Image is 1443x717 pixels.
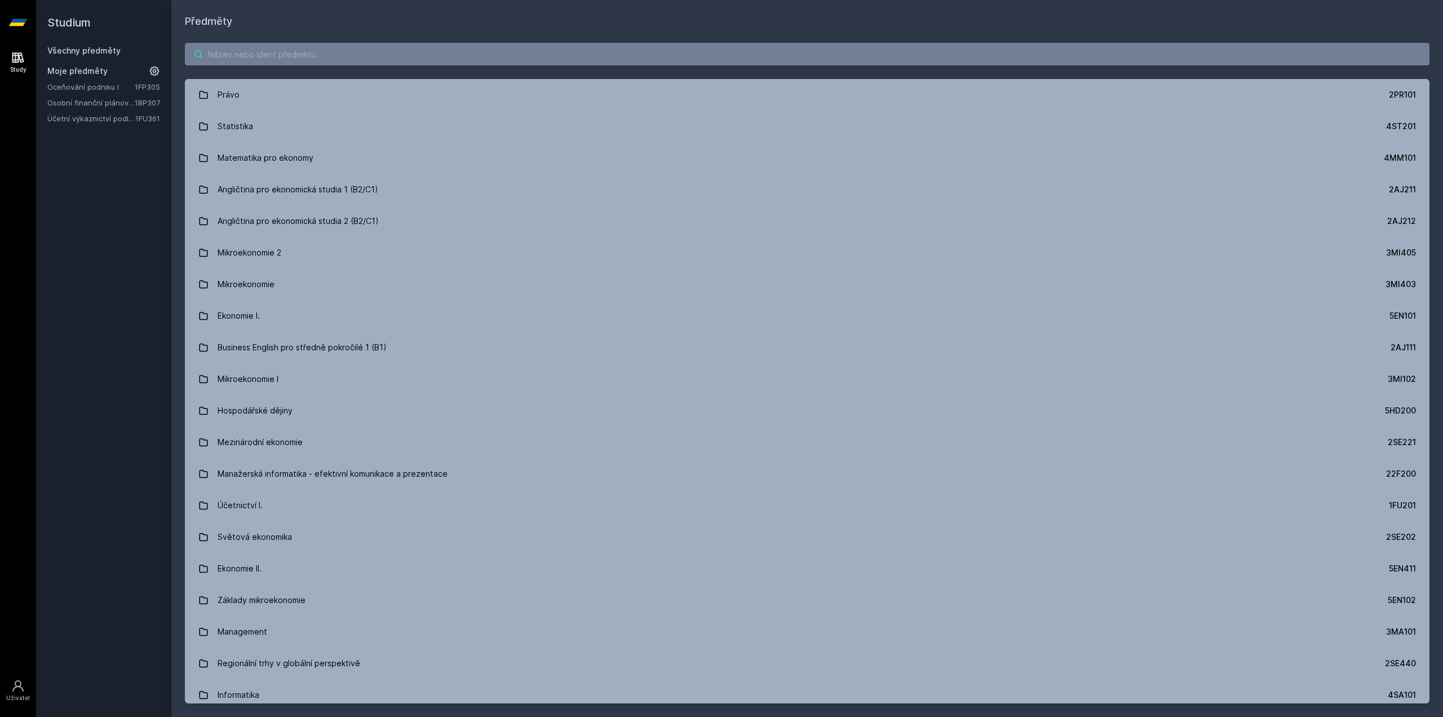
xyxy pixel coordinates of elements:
[185,616,1429,648] a: Management 3MA101
[47,81,135,93] a: Oceňování podniku I
[1388,689,1416,701] div: 4SA101
[1391,342,1416,353] div: 2AJ111
[218,368,278,390] div: Mikroekonomie I
[1388,437,1416,448] div: 2SE221
[218,210,379,232] div: Angličtina pro ekonomická studia 2 (B2/C1)
[218,589,306,612] div: Základy mikroekonomie
[135,82,160,91] a: 1FP305
[185,458,1429,490] a: Manažerská informatika - efektivní komunikace a prezentace 22F200
[185,521,1429,553] a: Světová ekonomika 2SE202
[218,526,292,548] div: Světová ekonomika
[47,46,121,55] a: Všechny předměty
[185,205,1429,237] a: Angličtina pro ekonomická studia 2 (B2/C1) 2AJ212
[218,621,267,643] div: Management
[185,142,1429,174] a: Matematika pro ekonomy 4MM101
[185,269,1429,300] a: Mikroekonomie 3MI403
[6,694,30,702] div: Uživatel
[1388,373,1416,385] div: 3MI102
[1385,658,1416,669] div: 2SE440
[185,426,1429,458] a: Mezinárodní ekonomie 2SE221
[1385,405,1416,416] div: 5HD200
[185,111,1429,142] a: Statistika 4ST201
[218,273,275,296] div: Mikroekonomie
[218,652,360,675] div: Regionální trhy v globální perspektivě
[218,336,387,359] div: Business English pro středně pokročilé 1 (B1)
[1387,215,1416,227] div: 2AJ212
[10,65,26,74] div: Study
[1389,310,1416,322] div: 5EN101
[47,113,135,124] a: Účetní výkaznictví podle IFRS a US GAAP - základní koncepty (v angličtině)
[2,674,34,708] a: Uživatel
[218,147,313,169] div: Matematika pro ekonomy
[218,463,448,485] div: Manažerská informatika - efektivní komunikace a prezentace
[185,553,1429,584] a: Ekonomie II. 5EN411
[218,178,378,201] div: Angličtina pro ekonomická studia 1 (B2/C1)
[218,684,259,706] div: Informatika
[185,174,1429,205] a: Angličtina pro ekonomická studia 1 (B2/C1) 2AJ211
[218,557,262,580] div: Ekonomie II.
[1386,247,1416,258] div: 3MI405
[185,395,1429,426] a: Hospodářské dějiny 5HD200
[185,679,1429,711] a: Informatika 4SA101
[185,363,1429,395] a: Mikroekonomie I 3MI102
[185,300,1429,332] a: Ekonomie I. 5EN101
[1388,595,1416,606] div: 5EN102
[1386,626,1416,637] div: 3MA101
[185,648,1429,679] a: Regionální trhy v globální perspektivě 2SE440
[185,237,1429,269] a: Mikroekonomie 2 3MI405
[185,332,1429,363] a: Business English pro středně pokročilé 1 (B1) 2AJ111
[185,490,1429,521] a: Účetnictví I. 1FU201
[1386,468,1416,480] div: 22F200
[185,43,1429,65] input: Název nebo ident předmětu…
[218,431,303,454] div: Mezinárodní ekonomie
[1389,184,1416,195] div: 2AJ211
[218,115,253,138] div: Statistika
[2,45,34,80] a: Study
[1389,563,1416,574] div: 5EN411
[1386,279,1416,290] div: 3MI403
[135,114,160,123] a: 1FU361
[218,241,281,264] div: Mikroekonomie 2
[218,399,293,422] div: Hospodářské dějiny
[1389,500,1416,511] div: 1FU201
[185,14,1429,29] h1: Předměty
[1384,152,1416,164] div: 4MM101
[1386,531,1416,543] div: 2SE202
[218,83,240,106] div: Právo
[185,584,1429,616] a: Základy mikroekonomie 5EN102
[218,494,263,517] div: Účetnictví I.
[47,97,135,108] a: Osobní finanční plánování
[218,305,260,327] div: Ekonomie I.
[47,65,108,77] span: Moje předměty
[185,79,1429,111] a: Právo 2PR101
[1389,89,1416,100] div: 2PR101
[135,98,160,107] a: 1BP307
[1386,121,1416,132] div: 4ST201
